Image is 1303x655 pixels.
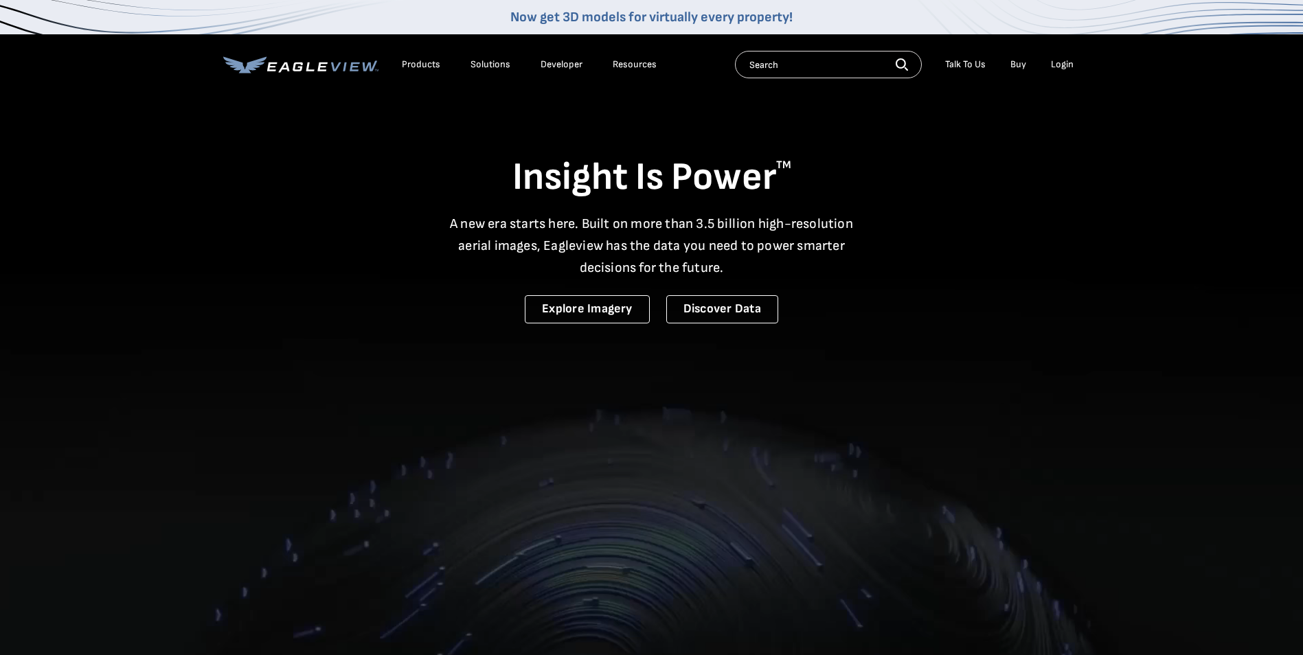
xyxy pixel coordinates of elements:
[223,154,1080,202] h1: Insight Is Power
[776,159,791,172] sup: TM
[442,213,862,279] p: A new era starts here. Built on more than 3.5 billion high-resolution aerial images, Eagleview ha...
[945,58,986,71] div: Talk To Us
[613,58,657,71] div: Resources
[471,58,510,71] div: Solutions
[1010,58,1026,71] a: Buy
[402,58,440,71] div: Products
[666,295,778,323] a: Discover Data
[1051,58,1074,71] div: Login
[735,51,922,78] input: Search
[541,58,582,71] a: Developer
[525,295,650,323] a: Explore Imagery
[510,9,793,25] a: Now get 3D models for virtually every property!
